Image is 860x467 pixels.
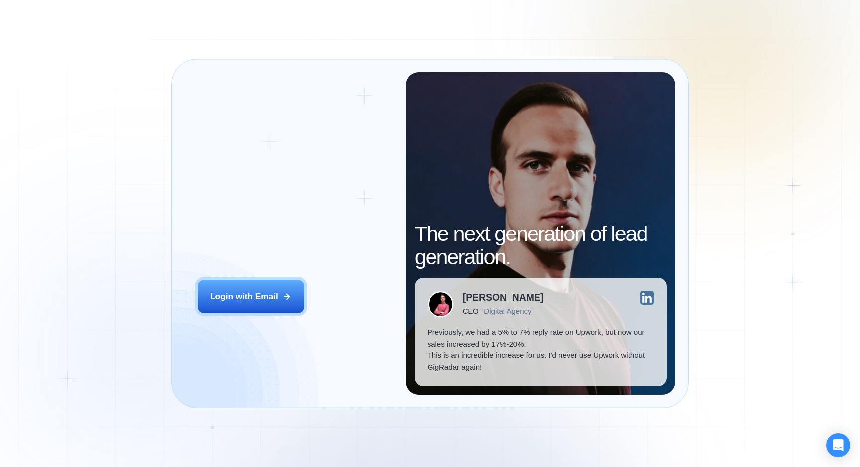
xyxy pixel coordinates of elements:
[463,293,544,302] div: [PERSON_NAME]
[463,307,479,315] div: CEO
[198,280,304,313] button: Login with Email
[826,433,850,457] div: Open Intercom Messenger
[484,307,531,315] div: Digital Agency
[428,326,654,373] p: Previously, we had a 5% to 7% reply rate on Upwork, but now our sales increased by 17%-20%. This ...
[210,291,278,303] div: Login with Email
[415,222,667,269] h2: The next generation of lead generation.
